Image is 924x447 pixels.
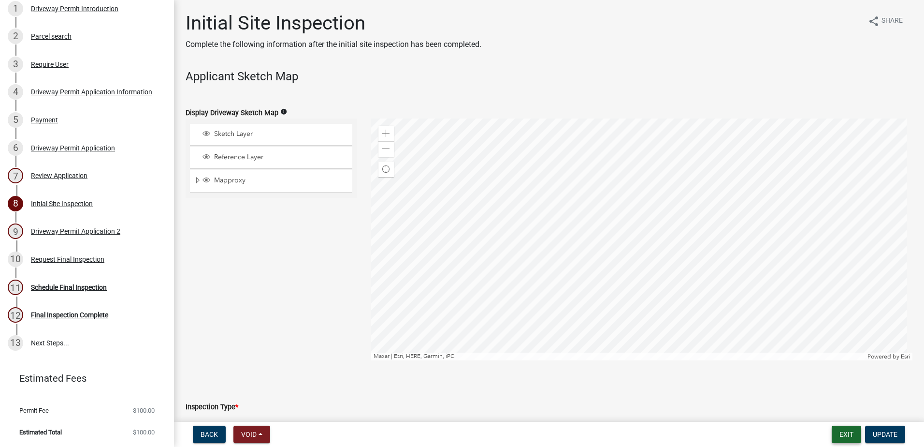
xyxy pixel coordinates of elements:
li: Reference Layer [190,147,352,169]
div: 10 [8,252,23,267]
div: Parcel search [31,33,72,40]
div: Maxar | Esri, HERE, Garmin, iPC [371,353,866,360]
label: Inspection Type [186,404,238,411]
div: Driveway Permit Introduction [31,5,118,12]
div: Mapproxy [201,176,349,186]
div: 7 [8,168,23,183]
div: 4 [8,84,23,100]
div: Final Inspection Complete [31,312,108,318]
div: 11 [8,280,23,295]
li: Mapproxy [190,170,352,193]
button: Update [865,426,905,443]
span: Mapproxy [212,176,349,185]
div: Driveway Permit Application [31,145,115,151]
h1: Initial Site Inspection [186,12,481,35]
ul: Layer List [189,121,353,195]
div: 8 [8,196,23,211]
button: Back [193,426,226,443]
div: Powered by [865,353,912,360]
span: $100.00 [133,429,155,435]
span: Share [881,15,903,27]
div: Driveway Permit Application Information [31,89,152,95]
div: Reference Layer [201,153,349,163]
div: Require User [31,61,69,68]
div: Initial Site Inspection [31,200,93,207]
span: Expand [194,176,201,186]
button: shareShare [860,12,910,30]
li: Sketch Layer [190,124,352,146]
div: 3 [8,57,23,72]
div: Review Application [31,172,87,179]
span: Estimated Total [19,429,62,435]
span: Back [201,431,218,438]
span: Reference Layer [212,153,349,162]
div: 13 [8,335,23,351]
div: Driveway Permit Application 2 [31,228,120,235]
div: 9 [8,223,23,239]
div: Payment [31,117,58,123]
div: 6 [8,140,23,156]
a: Esri [901,353,910,360]
h4: Applicant Sketch Map [186,70,912,84]
div: 5 [8,112,23,128]
a: Estimated Fees [8,369,159,388]
div: Sketch Layer [201,130,349,139]
button: Exit [832,426,861,443]
div: Schedule Final Inspection [31,284,107,291]
div: 12 [8,307,23,323]
div: Request Final Inspection [31,256,104,263]
p: Complete the following information after the initial site inspection has been completed. [186,39,481,50]
span: Void [241,431,257,438]
label: Display Driveway Sketch Map [186,110,278,117]
div: Zoom out [378,141,394,157]
span: Permit Fee [19,407,49,414]
i: share [868,15,880,27]
i: info [280,108,287,115]
div: 2 [8,29,23,44]
span: $100.00 [133,407,155,414]
button: Void [233,426,270,443]
span: Update [873,431,897,438]
div: Find my location [378,162,394,177]
div: Zoom in [378,126,394,141]
div: 1 [8,1,23,16]
span: Sketch Layer [212,130,349,138]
